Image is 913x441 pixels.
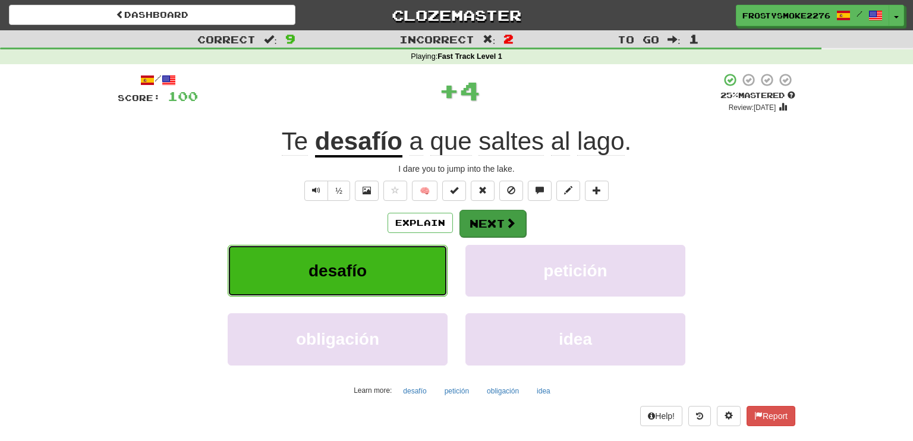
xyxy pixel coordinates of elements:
[747,406,795,426] button: Report
[559,330,592,348] span: idea
[197,33,256,45] span: Correct
[282,127,308,156] span: Te
[399,33,474,45] span: Incorrect
[296,330,379,348] span: obligación
[530,382,557,400] button: idea
[459,75,480,105] span: 4
[168,89,198,103] span: 100
[383,181,407,201] button: Favorite sentence (alt+f)
[328,181,350,201] button: ½
[410,127,423,156] span: a
[118,163,795,175] div: I dare you to jump into the lake.
[313,5,600,26] a: Clozemaster
[354,386,392,395] small: Learn more:
[556,181,580,201] button: Edit sentence (alt+d)
[720,90,795,101] div: Mastered
[118,93,160,103] span: Score:
[437,52,502,61] strong: Fast Track Level 1
[688,406,711,426] button: Round history (alt+y)
[459,210,526,237] button: Next
[499,181,523,201] button: Ignore sentence (alt+i)
[304,181,328,201] button: Play sentence audio (ctl+space)
[551,127,571,156] span: al
[480,382,525,400] button: obligación
[668,34,681,45] span: :
[465,245,685,297] button: petición
[228,245,448,297] button: desafío
[430,127,472,156] span: que
[483,34,496,45] span: :
[118,73,198,87] div: /
[857,10,862,18] span: /
[689,31,699,46] span: 1
[618,33,659,45] span: To go
[402,127,631,156] span: .
[228,313,448,365] button: obligación
[736,5,889,26] a: FrostySmoke2276 /
[585,181,609,201] button: Add to collection (alt+a)
[355,181,379,201] button: Show image (alt+x)
[438,382,476,400] button: petición
[9,5,295,25] a: Dashboard
[720,90,738,100] span: 25 %
[742,10,830,21] span: FrostySmoke2276
[315,127,402,157] u: desafío
[439,73,459,108] span: +
[729,103,776,112] small: Review: [DATE]
[308,262,367,280] span: desafío
[412,181,437,201] button: 🧠
[478,127,544,156] span: saltes
[396,382,433,400] button: desafío
[471,181,495,201] button: Reset to 0% Mastered (alt+r)
[302,181,350,201] div: Text-to-speech controls
[264,34,277,45] span: :
[528,181,552,201] button: Discuss sentence (alt+u)
[442,181,466,201] button: Set this sentence to 100% Mastered (alt+m)
[543,262,607,280] span: petición
[465,313,685,365] button: idea
[640,406,682,426] button: Help!
[285,31,295,46] span: 9
[577,127,624,156] span: lago
[388,213,453,233] button: Explain
[503,31,514,46] span: 2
